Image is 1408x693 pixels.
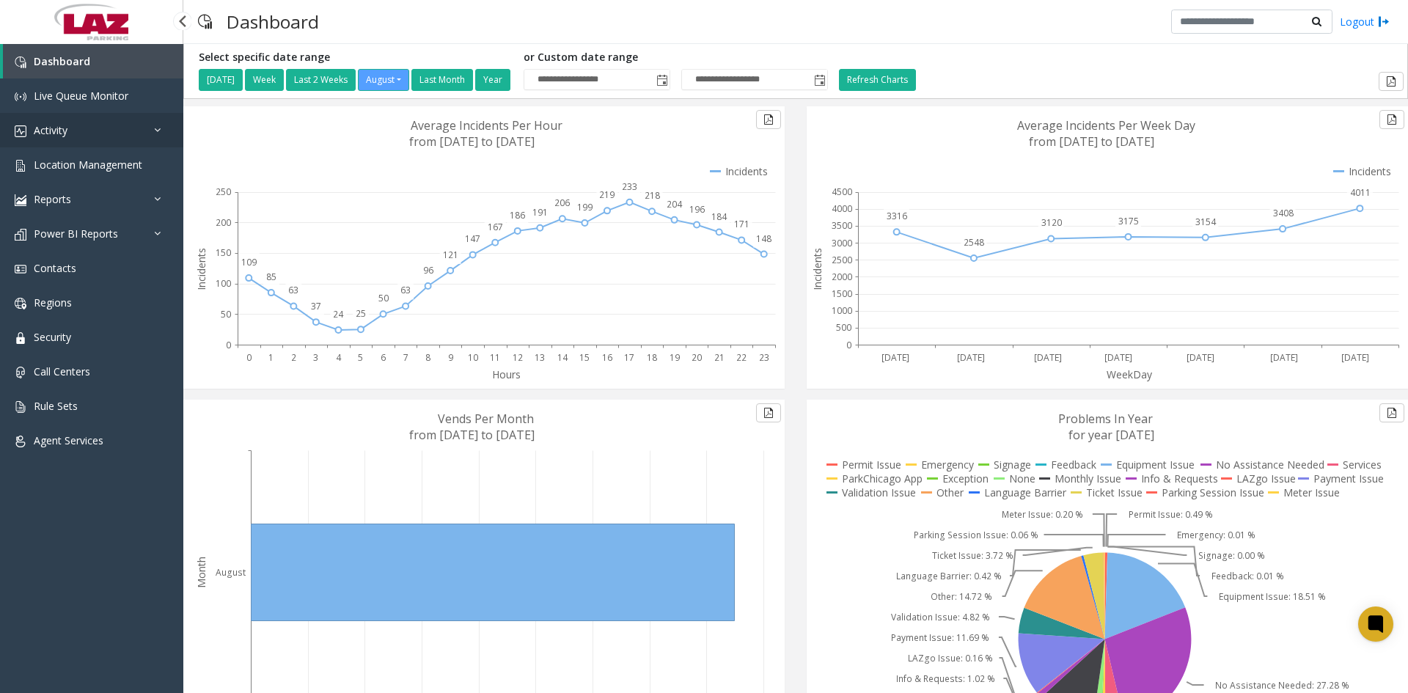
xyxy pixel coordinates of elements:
img: logout [1378,14,1390,29]
text: [DATE] [1270,351,1298,364]
span: Power BI Reports [34,227,118,241]
text: 20 [692,351,702,364]
text: 147 [465,232,480,245]
text: 0 [846,339,851,351]
text: 9 [448,351,453,364]
button: Export to pdf [1379,72,1404,91]
img: 'icon' [15,401,26,413]
img: 'icon' [15,367,26,378]
text: 4500 [832,186,852,198]
text: Validation Issue: 4.82 % [891,611,990,623]
button: Export to pdf [756,110,781,129]
text: 24 [333,308,344,320]
text: 109 [241,256,257,268]
text: 3500 [832,219,852,232]
text: 3120 [1041,216,1062,229]
text: 50 [221,308,231,320]
text: 100 [216,277,231,290]
text: 5 [358,351,363,364]
text: 2500 [832,254,852,266]
button: August [358,69,409,91]
text: 13 [535,351,545,364]
text: Average Incidents Per Hour [411,117,562,133]
button: [DATE] [199,69,243,91]
text: Payment Issue: 11.69 % [891,631,989,644]
text: 1 [268,351,274,364]
text: Permit Issue: 0.49 % [1129,508,1213,521]
text: [DATE] [1034,351,1062,364]
text: 148 [756,232,771,245]
span: Contacts [34,261,76,275]
text: 3154 [1195,216,1217,228]
text: Problems In Year [1058,411,1153,427]
text: 3316 [887,210,907,222]
text: 63 [400,284,411,296]
text: 0 [226,339,231,351]
text: 3000 [832,237,852,249]
text: 206 [554,197,570,209]
text: 37 [311,300,321,312]
img: 'icon' [15,436,26,447]
span: Call Centers [34,364,90,378]
span: Toggle popup [653,70,670,90]
span: Live Queue Monitor [34,89,128,103]
a: Dashboard [3,44,183,78]
text: 3175 [1118,215,1139,227]
button: Refresh Charts [839,69,916,91]
text: Language Barrier: 0.42 % [896,570,1002,582]
span: Reports [34,192,71,206]
text: WeekDay [1107,367,1153,381]
text: Vends Per Month [438,411,534,427]
text: 3408 [1273,207,1294,219]
text: 250 [216,186,231,198]
text: 204 [667,198,683,210]
text: 17 [624,351,634,364]
text: Incidents [810,248,824,290]
text: 2548 [964,236,984,249]
text: 8 [425,351,430,364]
span: Activity [34,123,67,137]
text: August [216,566,246,579]
text: [DATE] [881,351,909,364]
button: Export to pdf [1379,110,1404,129]
text: Emergency: 0.01 % [1177,529,1255,541]
text: Hours [492,367,521,381]
img: 'icon' [15,160,26,172]
img: 'icon' [15,229,26,241]
text: from [DATE] to [DATE] [409,133,535,150]
text: 200 [216,216,231,229]
span: Agent Services [34,433,103,447]
text: 15 [579,351,590,364]
text: 167 [488,221,503,233]
span: Toggle popup [811,70,827,90]
img: 'icon' [15,263,26,275]
text: 4 [336,351,342,364]
text: Average Incidents Per Week Day [1017,117,1195,133]
text: 21 [714,351,725,364]
text: 1000 [832,304,852,317]
img: 'icon' [15,194,26,206]
text: 150 [216,246,231,259]
text: from [DATE] to [DATE] [1029,133,1154,150]
text: 25 [356,307,366,320]
text: 22 [736,351,747,364]
text: 196 [689,203,705,216]
button: Export to pdf [756,403,781,422]
text: 23 [759,351,769,364]
text: 63 [288,284,298,296]
text: 500 [836,321,851,334]
text: 171 [734,218,749,230]
text: 14 [557,351,568,364]
text: 233 [622,180,637,193]
text: 4011 [1350,186,1371,199]
text: 219 [599,188,615,201]
text: Parking Session Issue: 0.06 % [914,529,1038,541]
text: Info & Requests: 1.02 % [896,672,995,685]
text: Month [194,557,208,588]
text: Signage: 0.00 % [1198,549,1265,562]
text: 2 [291,351,296,364]
img: 'icon' [15,332,26,344]
button: Export to pdf [1379,403,1404,422]
text: from [DATE] to [DATE] [409,427,535,443]
text: Incidents [194,248,208,290]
